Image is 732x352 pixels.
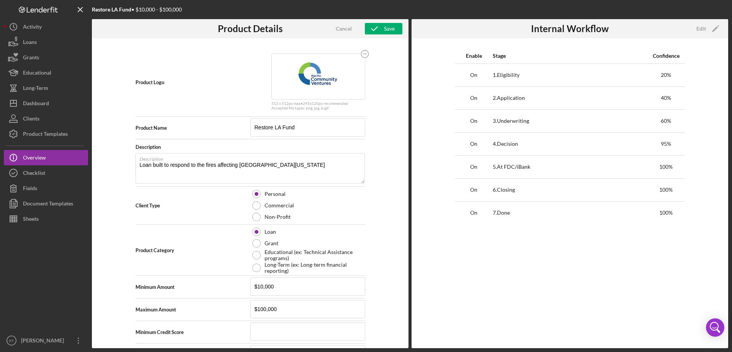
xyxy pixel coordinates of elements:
[325,23,363,34] button: Cancel
[136,247,250,253] span: Product Category
[4,126,88,142] button: Product Templates
[218,23,283,34] h3: Product Details
[455,178,493,201] td: On
[23,19,42,36] div: Activity
[696,23,706,34] div: Edit
[265,214,291,220] label: Non-Profit
[23,111,39,128] div: Clients
[493,155,647,178] td: 5 . At FDC/iBank
[647,178,685,201] td: 100 %
[265,249,363,261] label: Educational (ex: Technical Assistance programs)
[692,23,722,34] button: Edit
[136,202,250,209] span: Client Type
[4,80,88,96] button: Long-Term
[706,318,724,337] div: Open Intercom Messenger
[4,150,88,165] button: Overview
[136,306,250,313] span: Maximum Amount
[265,191,286,197] label: Personal
[493,201,647,224] td: 7 . Done
[336,23,352,34] div: Cancel
[493,132,647,155] td: 4 . Decision
[265,262,363,274] label: Long-Term (ex: Long-term financial reporting)
[4,211,88,227] button: Sheets
[23,126,68,143] div: Product Templates
[455,155,493,178] td: On
[455,109,493,132] td: On
[455,86,493,109] td: On
[272,54,365,99] img: logo
[19,333,69,350] div: [PERSON_NAME]
[647,155,685,178] td: 100 %
[140,153,365,162] label: Description
[455,64,493,86] td: On
[23,65,51,82] div: Educational
[271,101,365,106] div: 512 x 512px max • 245 x 120 px recommended
[92,7,182,13] div: • $10,000 - $100,000
[647,132,685,155] td: 95 %
[647,48,685,64] th: Confidence
[455,132,493,155] td: On
[4,96,88,111] button: Dashboard
[493,178,647,201] td: 6 . Closing
[455,48,493,64] th: Enable
[271,106,365,111] div: Accepted file types: png, jpg, & gif
[4,65,88,80] button: Educational
[4,111,88,126] button: Clients
[23,96,49,113] div: Dashboard
[23,165,45,183] div: Checklist
[493,86,647,109] td: 2 . Application
[365,23,402,34] button: Save
[4,34,88,50] button: Loans
[23,50,39,67] div: Grants
[136,125,250,131] span: Product Name
[92,6,131,13] b: Restore LA Fund
[136,153,365,184] textarea: Loan built to respond to the fires affecting [GEOGRAPHIC_DATA][US_STATE]
[493,109,647,132] td: 3 . Underwriting
[23,181,37,198] div: Fields
[384,23,395,34] div: Save
[136,329,250,335] span: Minimum Credit Score
[23,211,39,228] div: Sheets
[493,48,647,64] th: Stage
[265,229,276,235] label: Loan
[265,240,278,246] label: Grant
[4,333,88,348] button: ET[PERSON_NAME]
[9,339,14,343] text: ET
[647,109,685,132] td: 60 %
[493,64,647,86] td: 1 . Eligibility
[136,284,250,290] span: Minimum Amount
[136,144,161,150] span: Description
[4,19,88,34] button: Activity
[647,201,685,224] td: 100 %
[4,196,88,211] button: Document Templates
[23,80,48,98] div: Long-Term
[455,201,493,224] td: On
[136,79,250,85] span: Product Logo
[531,23,609,34] h3: Internal Workflow
[23,150,46,167] div: Overview
[4,165,88,181] button: Checklist
[4,50,88,65] button: Grants
[23,34,37,52] div: Loans
[23,196,73,213] div: Document Templates
[647,86,685,109] td: 40 %
[647,64,685,86] td: 20 %
[265,202,294,209] label: Commercial
[4,181,88,196] button: Fields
